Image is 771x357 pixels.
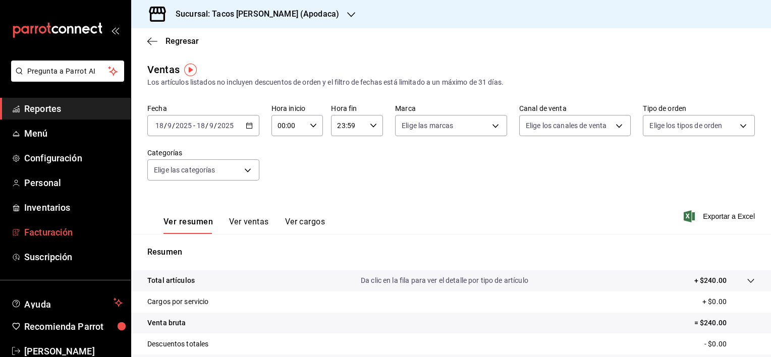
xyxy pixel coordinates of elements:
span: Recomienda Parrot [24,320,123,333]
span: / [164,122,167,130]
label: Categorías [147,149,259,156]
p: Da clic en la fila para ver el detalle por tipo de artículo [361,275,528,286]
button: Pregunta a Parrot AI [11,61,124,82]
label: Fecha [147,105,259,112]
a: Pregunta a Parrot AI [7,73,124,84]
img: Tooltip marker [184,64,197,76]
span: Suscripción [24,250,123,264]
span: / [214,122,217,130]
span: Elige las categorías [154,165,215,175]
h3: Sucursal: Tacos [PERSON_NAME] (Apodaca) [168,8,339,20]
p: = $240.00 [694,318,755,328]
p: Resumen [147,246,755,258]
span: Reportes [24,102,123,115]
span: Menú [24,127,123,140]
span: - [193,122,195,130]
input: -- [155,122,164,130]
div: Ventas [147,62,180,77]
span: / [205,122,208,130]
p: - $0.00 [704,339,755,349]
button: Regresar [147,36,199,46]
span: Pregunta a Parrot AI [27,66,108,77]
span: Inventarios [24,201,123,214]
span: Elige los canales de venta [526,121,607,131]
p: Venta bruta [147,318,186,328]
input: ---- [175,122,192,130]
p: + $240.00 [694,275,727,286]
button: Ver cargos [285,217,325,234]
label: Hora fin [331,105,383,112]
input: -- [196,122,205,130]
div: navigation tabs [163,217,325,234]
button: open_drawer_menu [111,26,119,34]
span: Elige las marcas [402,121,453,131]
label: Marca [395,105,507,112]
button: Exportar a Excel [686,210,755,222]
label: Canal de venta [519,105,631,112]
input: ---- [217,122,234,130]
span: Personal [24,176,123,190]
label: Tipo de orden [643,105,755,112]
button: Ver ventas [229,217,269,234]
div: Los artículos listados no incluyen descuentos de orden y el filtro de fechas está limitado a un m... [147,77,755,88]
p: Total artículos [147,275,195,286]
p: Cargos por servicio [147,296,209,307]
span: Ayuda [24,296,109,309]
p: Descuentos totales [147,339,208,349]
label: Hora inicio [271,105,323,112]
p: + $0.00 [702,296,755,307]
span: Elige los tipos de orden [649,121,722,131]
input: -- [167,122,172,130]
span: Facturación [24,225,123,239]
span: Regresar [166,36,199,46]
button: Ver resumen [163,217,213,234]
span: / [172,122,175,130]
input: -- [209,122,214,130]
span: Configuración [24,151,123,165]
